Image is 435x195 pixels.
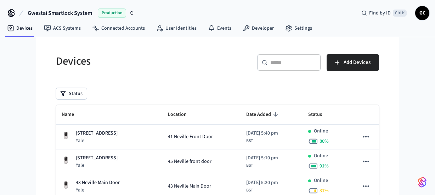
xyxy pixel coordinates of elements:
span: Ctrl K [393,10,407,17]
span: BST [246,187,253,194]
p: [STREET_ADDRESS] [76,130,118,137]
a: Developer [237,22,279,35]
span: BST [246,162,253,169]
img: Yale Assure Touchscreen Wifi Smart Lock, Satin Nickel, Front [62,181,70,189]
span: 41 Neville Front Door [168,133,213,141]
span: [DATE] 5:10 pm [246,154,278,162]
span: Gwestai Smartlock System [28,9,92,17]
span: Location [168,109,196,120]
div: Europe/London [246,154,278,169]
p: Online [314,177,328,184]
h5: Devices [56,54,213,69]
p: Online [314,128,328,135]
div: Europe/London [246,179,278,194]
button: Add Devices [327,54,379,71]
a: Settings [279,22,318,35]
button: Status [56,88,87,99]
a: Devices [1,22,38,35]
span: BST [246,138,253,144]
p: Yale [76,187,120,194]
p: [STREET_ADDRESS] [76,154,118,162]
span: [DATE] 5:40 pm [246,130,278,137]
a: User Identities [151,22,202,35]
p: 43 Neville Main Door [76,179,120,187]
img: Yale Assure Touchscreen Wifi Smart Lock, Satin Nickel, Front [62,131,70,140]
p: Yale [76,162,118,169]
span: Add Devices [344,58,371,67]
a: Connected Accounts [86,22,151,35]
span: 43 Neville Main Door [168,183,211,190]
span: Production [98,8,126,18]
a: ACS Systems [38,22,86,35]
span: Find by ID [369,10,391,17]
span: GC [416,7,429,19]
span: Date Added [246,109,280,120]
span: Name [62,109,83,120]
div: Find by IDCtrl K [356,7,412,19]
span: 45 Neville front door [168,158,211,165]
span: Status [308,109,331,120]
span: 91 % [320,162,329,170]
button: GC [415,6,429,20]
a: Events [202,22,237,35]
img: Yale Assure Touchscreen Wifi Smart Lock, Satin Nickel, Front [62,156,70,165]
p: Online [314,152,328,160]
span: 80 % [320,138,329,145]
p: Yale [76,137,118,144]
span: 31 % [320,187,329,194]
div: Europe/London [246,130,278,144]
span: [DATE] 5:20 pm [246,179,278,187]
img: SeamLogoGradient.69752ec5.svg [418,177,426,188]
